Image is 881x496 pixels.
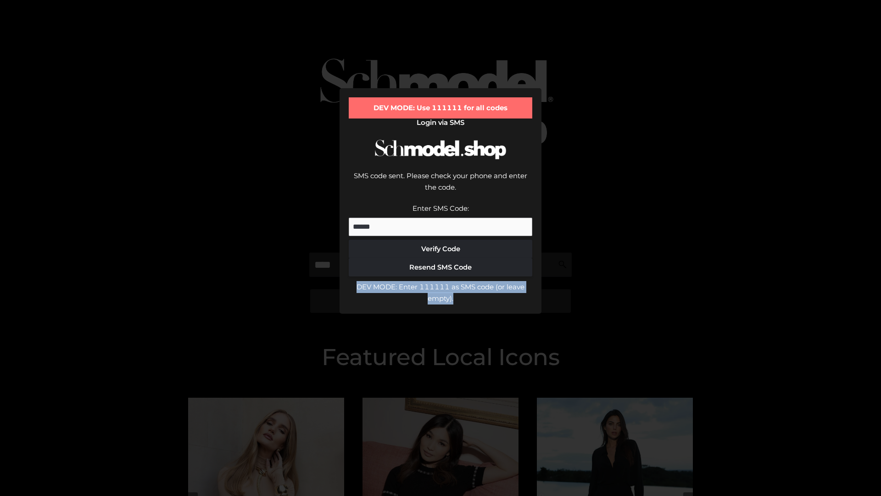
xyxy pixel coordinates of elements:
div: DEV MODE: Enter 111111 as SMS code (or leave empty). [349,281,532,304]
button: Verify Code [349,240,532,258]
div: SMS code sent. Please check your phone and enter the code. [349,170,532,203]
label: Enter SMS Code: [413,204,469,213]
button: Resend SMS Code [349,258,532,276]
img: Schmodel Logo [372,131,509,168]
h2: Login via SMS [349,118,532,127]
div: DEV MODE: Use 111111 for all codes [349,97,532,118]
